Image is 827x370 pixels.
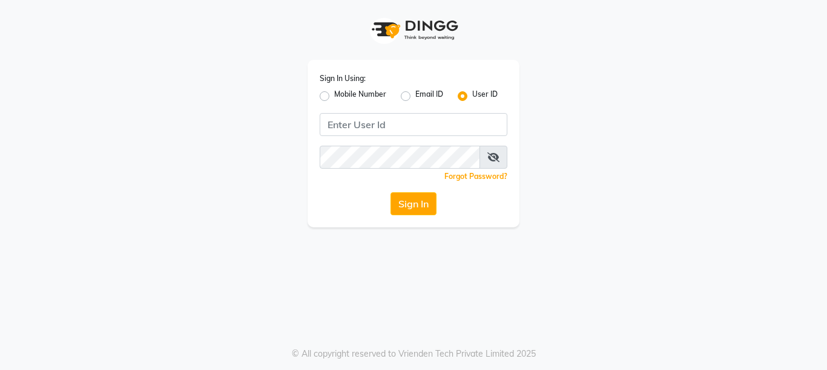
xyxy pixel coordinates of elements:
label: Sign In Using: [320,73,366,84]
a: Forgot Password? [444,172,507,181]
button: Sign In [390,192,437,215]
input: Username [320,146,480,169]
label: Email ID [415,89,443,103]
input: Username [320,113,507,136]
label: User ID [472,89,498,103]
label: Mobile Number [334,89,386,103]
img: logo1.svg [365,12,462,48]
